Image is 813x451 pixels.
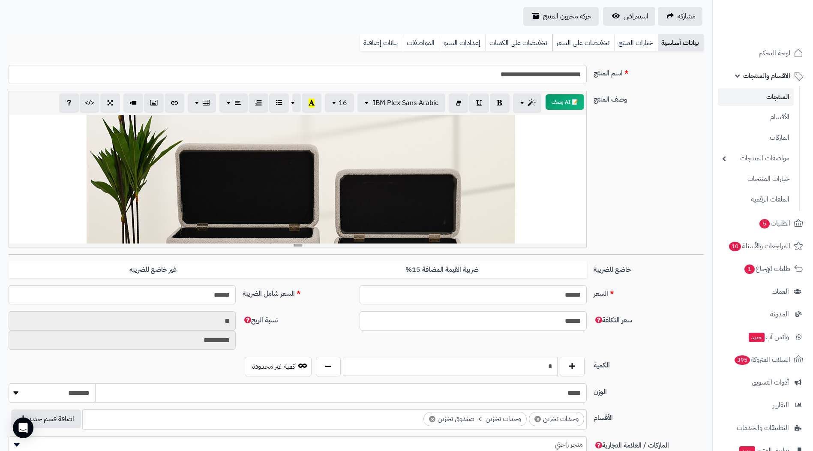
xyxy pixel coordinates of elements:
span: المدونة [770,308,789,320]
span: نسبة الربح [243,315,278,325]
span: جديد [749,333,765,342]
a: الطلبات5 [718,213,808,234]
span: مشاركه [678,11,696,21]
a: إعدادات السيو [440,34,486,51]
span: سعر التكلفة [594,315,632,325]
span: الطلبات [759,217,790,229]
a: المنتجات [718,88,794,106]
li: وحدات تخزين > صندوق تخزين [423,412,527,426]
div: Open Intercom Messenger [13,418,33,438]
label: غير خاضع للضريبه [9,261,297,279]
a: التقارير [718,395,808,415]
label: الوزن [590,383,707,397]
a: الأقسام [718,108,794,126]
a: تخفيضات على الكميات [486,34,552,51]
a: الملفات الرقمية [718,190,794,209]
span: الأقسام والمنتجات [743,70,790,82]
a: بيانات إضافية [360,34,403,51]
span: × [429,416,435,422]
a: وآتس آبجديد [718,327,808,347]
span: متجر راحتي [9,438,586,451]
a: لوحة التحكم [718,43,808,63]
span: الماركات / العلامة التجارية [594,440,669,451]
a: السلات المتروكة395 [718,349,808,370]
label: السعر شامل الضريبة [239,285,356,299]
span: وآتس آب [748,331,789,343]
span: لوحة التحكم [759,47,790,59]
a: بيانات أساسية [658,34,704,51]
a: تخفيضات على السعر [552,34,615,51]
a: استعراض [603,7,655,26]
a: المراجعات والأسئلة10 [718,236,808,256]
span: 5 [759,219,770,229]
button: 16 [325,93,354,112]
span: 1 [744,265,755,274]
a: المواصفات [403,34,440,51]
a: العملاء [718,281,808,302]
a: المدونة [718,304,808,325]
span: حركة مخزون المنتج [543,11,592,21]
li: وحدات تخزين [529,412,584,426]
span: التقارير [773,399,789,411]
a: خيارات المنتج [615,34,658,51]
span: المراجعات والأسئلة [728,240,790,252]
span: IBM Plex Sans Arabic [373,98,438,108]
a: مواصفات المنتجات [718,149,794,168]
button: IBM Plex Sans Arabic [357,93,445,112]
span: السلات المتروكة [734,354,790,366]
label: خاضع للضريبة [590,261,707,275]
span: 395 [735,355,750,365]
button: 📝 AI وصف [546,94,584,110]
label: وصف المنتج [590,91,707,105]
span: أدوات التسويق [752,376,789,388]
span: × [534,416,541,422]
label: الكمية [590,357,707,370]
span: التطبيقات والخدمات [737,422,789,434]
a: طلبات الإرجاع1 [718,259,808,279]
span: العملاء [772,286,789,298]
a: خيارات المنتجات [718,170,794,188]
span: استعراض [624,11,648,21]
label: السعر [590,285,707,299]
label: ضريبة القيمة المضافة 15% [298,261,587,279]
span: طلبات الإرجاع [744,263,790,275]
a: مشاركه [658,7,702,26]
a: أدوات التسويق [718,372,808,393]
span: 16 [339,98,347,108]
button: اضافة قسم جديد [11,409,81,428]
a: التطبيقات والخدمات [718,418,808,438]
a: حركة مخزون المنتج [523,7,599,26]
span: 10 [729,242,741,251]
label: اسم المنتج [590,65,707,78]
a: الماركات [718,129,794,147]
label: الأقسام [590,409,707,423]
